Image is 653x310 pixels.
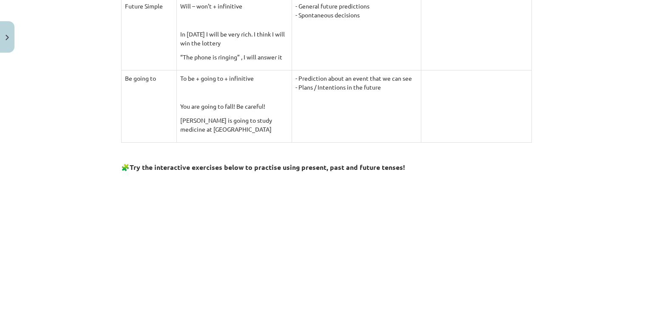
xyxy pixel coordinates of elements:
[6,35,9,40] img: icon-close-lesson-0947bae3869378f0d4975bcd49f059093ad1ed9edebbc8119c70593378902aed.svg
[180,53,288,62] p: “The phone is ringing” , I will answer it
[180,30,288,48] p: In [DATE] I will be very rich. I think I will win the lottery
[292,70,421,142] td: - Prediction about an event that we can see - Plans / Intentions in the future
[180,116,288,134] p: [PERSON_NAME] is going to study medicine at [GEOGRAPHIC_DATA]
[130,163,405,172] strong: Try the interactive exercises below to practise using present, past and future tenses!
[180,2,288,11] p: Will – won’t + infinitive
[121,157,532,172] h3: 🧩
[122,70,177,142] td: Be going to
[180,74,288,83] p: To be + going to + infinitive
[180,102,288,111] p: You are going to fall! Be careful!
